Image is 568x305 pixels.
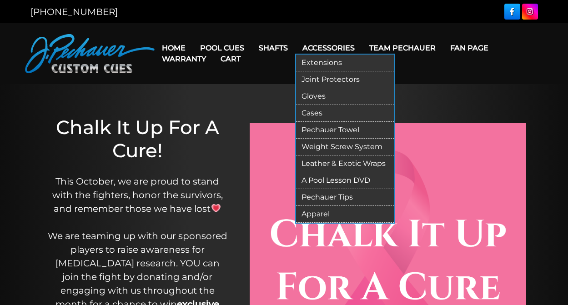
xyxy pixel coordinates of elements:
a: Extensions [296,55,394,71]
a: [PHONE_NUMBER] [30,6,118,17]
a: Shafts [251,36,295,60]
a: Weight Screw System [296,139,394,155]
h1: Chalk It Up For A Cure! [47,116,228,162]
a: Fan Page [443,36,496,60]
a: Team Pechauer [362,36,443,60]
a: Leather & Exotic Wraps [296,155,394,172]
a: Joint Protectors [296,71,394,88]
a: Apparel [296,206,394,223]
a: Pechauer Tips [296,189,394,206]
img: 💗 [211,204,221,213]
img: Pechauer Custom Cues [25,34,155,73]
a: Pool Cues [193,36,251,60]
a: Accessories [295,36,362,60]
a: Home [155,36,193,60]
a: Pechauer Towel [296,122,394,139]
a: Warranty [155,47,213,70]
a: Gloves [296,88,394,105]
a: Cases [296,105,394,122]
a: Cart [213,47,248,70]
a: A Pool Lesson DVD [296,172,394,189]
